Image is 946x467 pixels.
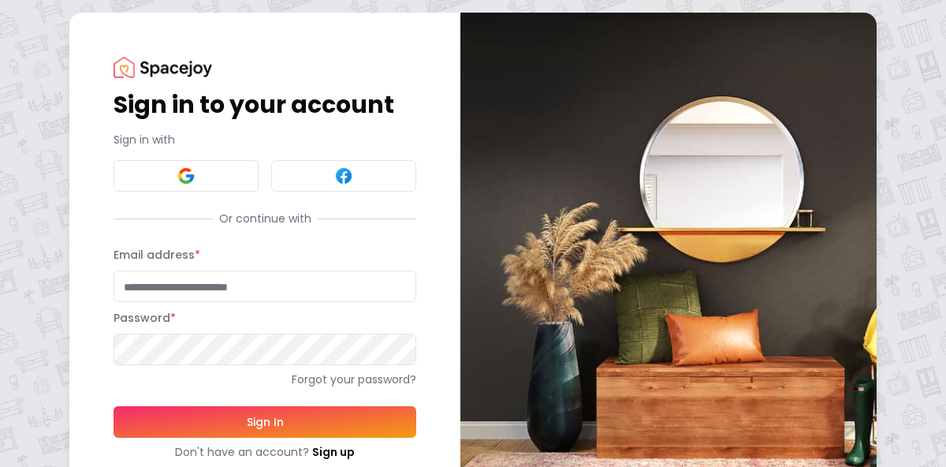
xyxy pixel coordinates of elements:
[114,372,416,387] a: Forgot your password?
[114,132,416,148] p: Sign in with
[334,166,353,185] img: Facebook signin
[114,310,176,326] label: Password
[213,211,318,226] span: Or continue with
[114,57,212,78] img: Spacejoy Logo
[114,444,416,460] div: Don't have an account?
[177,166,196,185] img: Google signin
[114,406,416,438] button: Sign In
[312,444,355,460] a: Sign up
[114,247,200,263] label: Email address
[114,91,416,119] h1: Sign in to your account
